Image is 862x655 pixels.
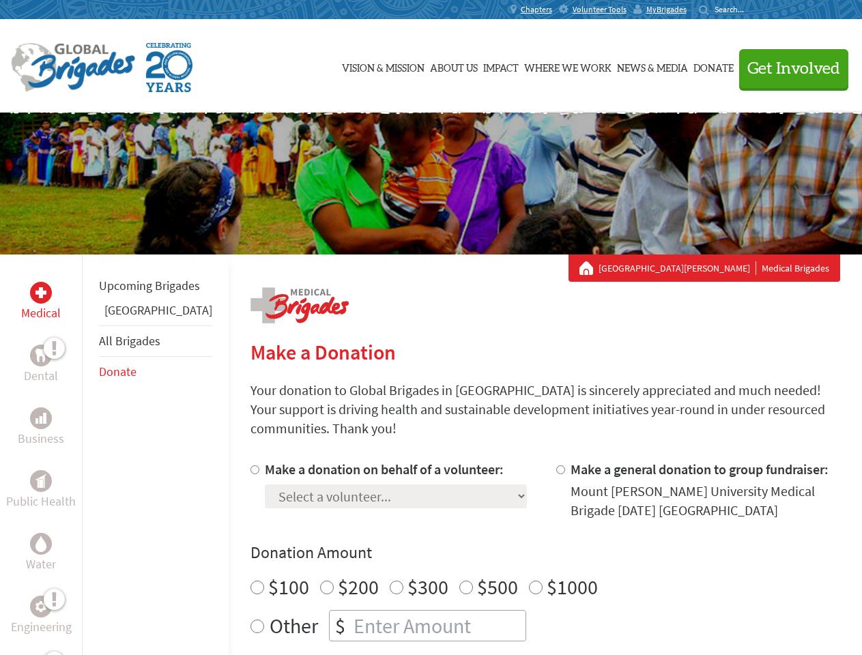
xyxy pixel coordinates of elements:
img: logo-medical.png [250,287,349,323]
img: Public Health [35,474,46,488]
a: EngineeringEngineering [11,596,72,637]
li: Guatemala [99,301,212,325]
h4: Donation Amount [250,542,840,564]
span: MyBrigades [646,4,687,15]
p: Medical [21,304,61,323]
img: Engineering [35,601,46,612]
img: Business [35,413,46,424]
a: About Us [430,32,478,100]
span: Chapters [521,4,552,15]
a: Public HealthPublic Health [6,470,76,511]
a: Upcoming Brigades [99,278,200,293]
a: Where We Work [524,32,612,100]
label: Make a donation on behalf of a volunteer: [265,461,504,478]
label: $1000 [547,574,598,600]
label: Make a general donation to group fundraiser: [571,461,829,478]
a: Donate [693,32,734,100]
li: Donate [99,357,212,387]
a: WaterWater [26,533,56,574]
label: Other [270,610,318,641]
a: All Brigades [99,333,160,349]
p: Public Health [6,492,76,511]
div: Public Health [30,470,52,492]
label: $300 [407,574,448,600]
a: News & Media [617,32,688,100]
li: Upcoming Brigades [99,271,212,301]
a: [GEOGRAPHIC_DATA][PERSON_NAME] [599,261,756,275]
div: Medical Brigades [579,261,829,275]
img: Medical [35,287,46,298]
div: Medical [30,282,52,304]
input: Search... [715,4,753,14]
div: Engineering [30,596,52,617]
img: Water [35,536,46,551]
div: Business [30,407,52,429]
a: Donate [99,364,137,379]
a: DentalDental [24,345,58,385]
p: Water [26,555,56,574]
a: Vision & Mission [342,32,425,100]
div: $ [330,611,351,641]
a: [GEOGRAPHIC_DATA] [104,302,212,318]
div: Water [30,533,52,555]
p: Engineering [11,617,72,637]
input: Enter Amount [351,611,526,641]
label: $500 [477,574,518,600]
label: $200 [338,574,379,600]
span: Volunteer Tools [573,4,627,15]
p: Business [18,429,64,448]
div: Dental [30,345,52,366]
a: BusinessBusiness [18,407,64,448]
p: Your donation to Global Brigades in [GEOGRAPHIC_DATA] is sincerely appreciated and much needed! Y... [250,381,840,438]
div: Mount [PERSON_NAME] University Medical Brigade [DATE] [GEOGRAPHIC_DATA] [571,482,840,520]
h2: Make a Donation [250,340,840,364]
li: All Brigades [99,325,212,357]
img: Global Brigades Logo [11,43,135,92]
a: MedicalMedical [21,282,61,323]
img: Global Brigades Celebrating 20 Years [146,43,192,92]
p: Dental [24,366,58,385]
img: Dental [35,349,46,362]
label: $100 [268,574,309,600]
span: Get Involved [747,61,840,77]
button: Get Involved [739,49,848,88]
a: Impact [483,32,519,100]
